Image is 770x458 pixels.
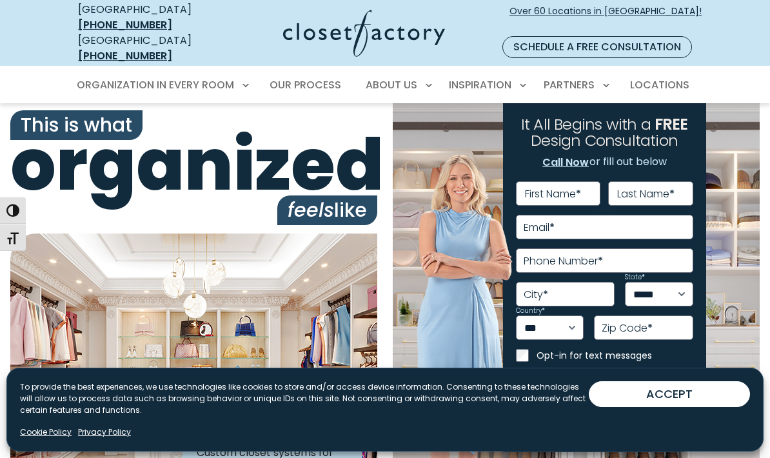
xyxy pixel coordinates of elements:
a: Privacy Policy [78,426,131,438]
nav: Primary Menu [68,67,702,103]
span: organized [10,130,377,201]
span: like [277,195,377,225]
img: Closet Factory Logo [283,10,445,57]
span: Inspiration [449,77,511,92]
span: Organization in Every Room [77,77,234,92]
span: Over 60 Locations in [GEOGRAPHIC_DATA]! [509,5,702,32]
span: Our Process [270,77,341,92]
p: To provide the best experiences, we use technologies like cookies to store and/or access device i... [20,381,589,416]
div: [GEOGRAPHIC_DATA] [78,2,219,33]
span: Locations [630,77,689,92]
div: [GEOGRAPHIC_DATA] [78,33,219,64]
button: ACCEPT [589,381,750,407]
span: This is what [10,110,143,140]
span: About Us [366,77,417,92]
a: Cookie Policy [20,426,72,438]
a: [PHONE_NUMBER] [78,17,172,32]
a: Schedule a Free Consultation [502,36,692,58]
span: Partners [544,77,595,92]
i: feels [288,196,334,224]
a: [PHONE_NUMBER] [78,48,172,63]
